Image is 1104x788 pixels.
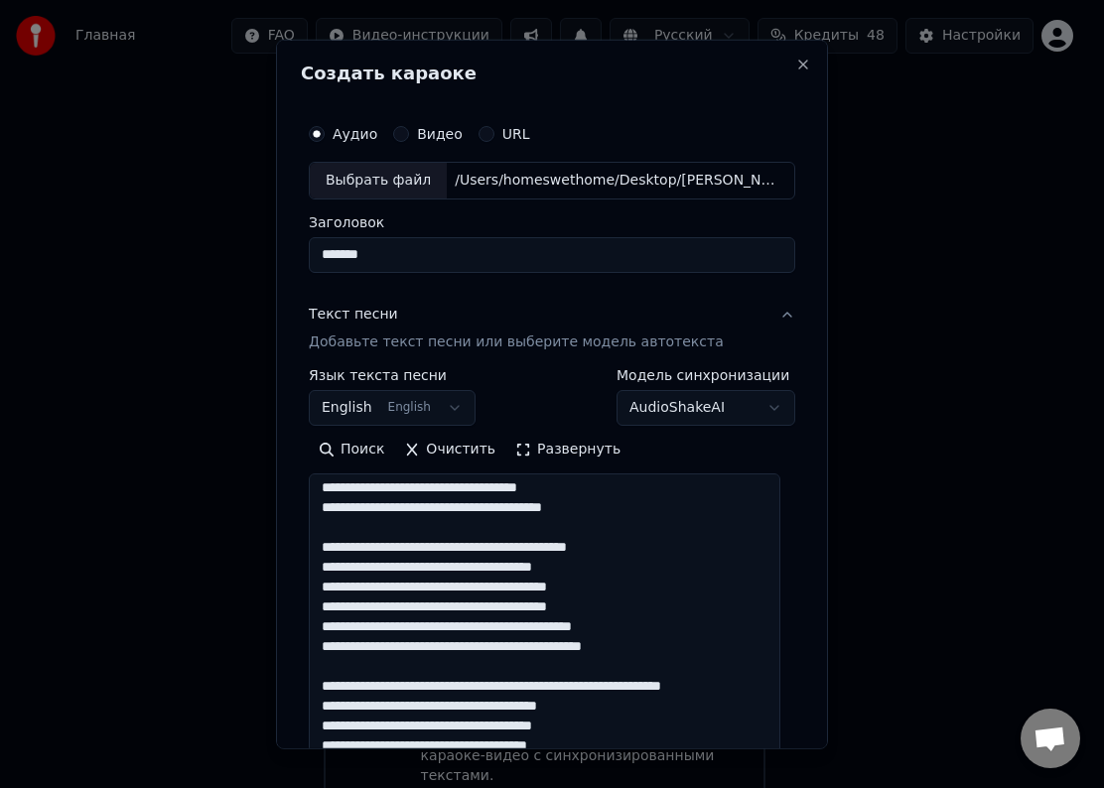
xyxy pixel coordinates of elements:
h2: Создать караоке [301,65,803,82]
button: Очистить [394,434,505,465]
label: Видео [417,127,463,141]
label: Аудио [333,127,377,141]
label: URL [502,127,530,141]
div: Текст песни [309,305,398,325]
label: Заголовок [309,215,795,229]
button: Текст песниДобавьте текст песни или выберите модель автотекста [309,289,795,368]
div: Текст песниДобавьте текст песни или выберите модель автотекста [309,368,795,777]
label: Модель синхронизации [617,368,795,382]
button: Поиск [309,434,394,465]
button: Развернуть [505,434,630,465]
div: /Users/homeswethome/Desktop/[PERSON_NAME].MP3 [447,171,784,191]
label: Язык текста песни [309,368,476,382]
p: Добавьте текст песни или выберите модель автотекста [309,332,724,352]
div: Выбрать файл [310,163,447,198]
